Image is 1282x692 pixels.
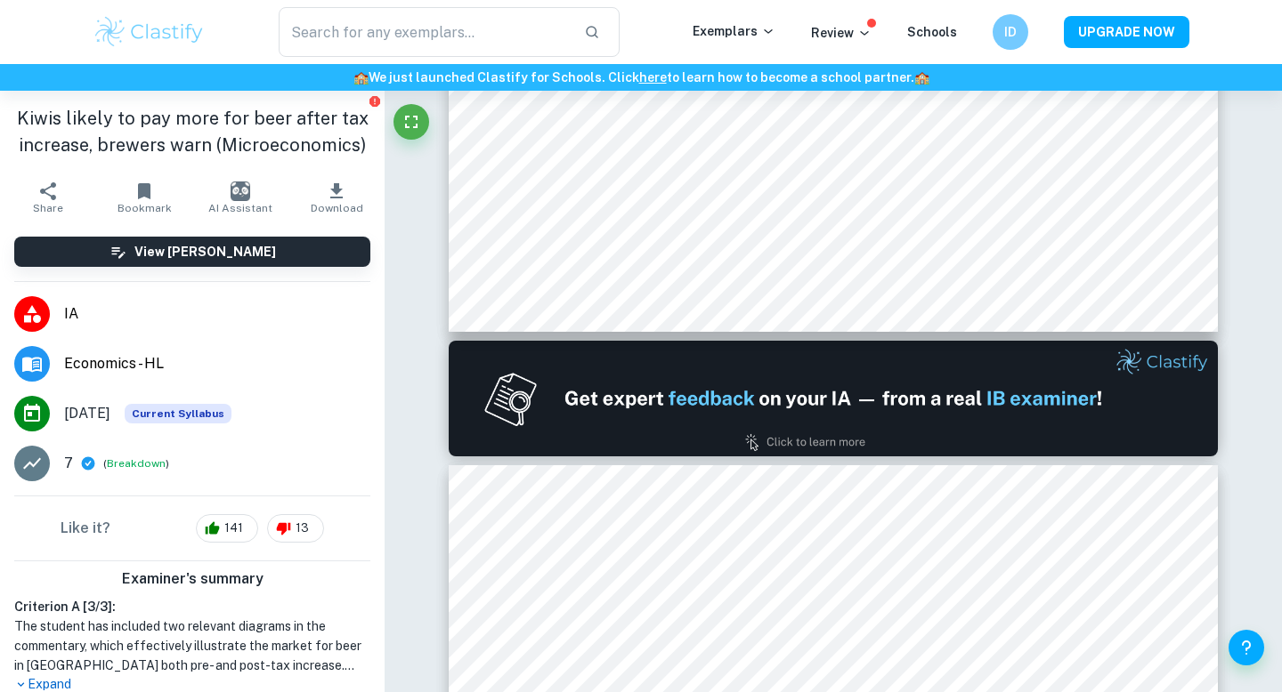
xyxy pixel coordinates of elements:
button: Download [288,173,385,222]
button: ID [993,14,1028,50]
button: Report issue [368,94,381,108]
span: [DATE] [64,403,110,424]
button: UPGRADE NOW [1064,16,1189,48]
button: View [PERSON_NAME] [14,237,370,267]
h6: Like it? [61,518,110,539]
span: Economics - HL [64,353,370,374]
span: Bookmark [118,202,172,214]
img: Clastify logo [93,14,206,50]
button: Breakdown [107,455,166,471]
p: 7 [64,453,73,474]
h6: Criterion A [ 3 / 3 ]: [14,597,370,616]
h6: We just launched Clastify for Schools. Click to learn how to become a school partner. [4,68,1278,87]
span: ( ) [103,455,169,472]
span: 13 [286,519,319,537]
button: Help and Feedback [1229,630,1264,665]
h1: Kiwis likely to pay more for beer after tax increase, brewers warn (Microeconomics) [14,105,370,158]
button: AI Assistant [192,173,288,222]
img: AI Assistant [231,181,250,201]
p: Exemplars [693,21,775,41]
h1: The student has included two relevant diagrams in the commentary, which effectively illustrate th... [14,616,370,675]
span: AI Assistant [208,202,272,214]
span: 🏫 [353,70,369,84]
h6: ID [1001,22,1021,42]
button: Bookmark [96,173,192,222]
div: This exemplar is based on the current syllabus. Feel free to refer to it for inspiration/ideas wh... [125,404,231,423]
span: IA [64,303,370,325]
input: Search for any exemplars... [279,7,570,57]
div: 13 [267,514,324,543]
div: 141 [196,514,258,543]
p: Review [811,23,872,43]
span: Current Syllabus [125,404,231,423]
a: Schools [907,25,957,39]
h6: Examiner's summary [7,568,377,590]
span: Download [311,202,363,214]
h6: View [PERSON_NAME] [134,242,276,262]
a: here [639,70,667,84]
span: 🏫 [914,70,929,84]
span: Share [33,202,63,214]
button: Fullscreen [394,104,429,140]
img: Ad [449,341,1218,456]
span: 141 [215,519,253,537]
